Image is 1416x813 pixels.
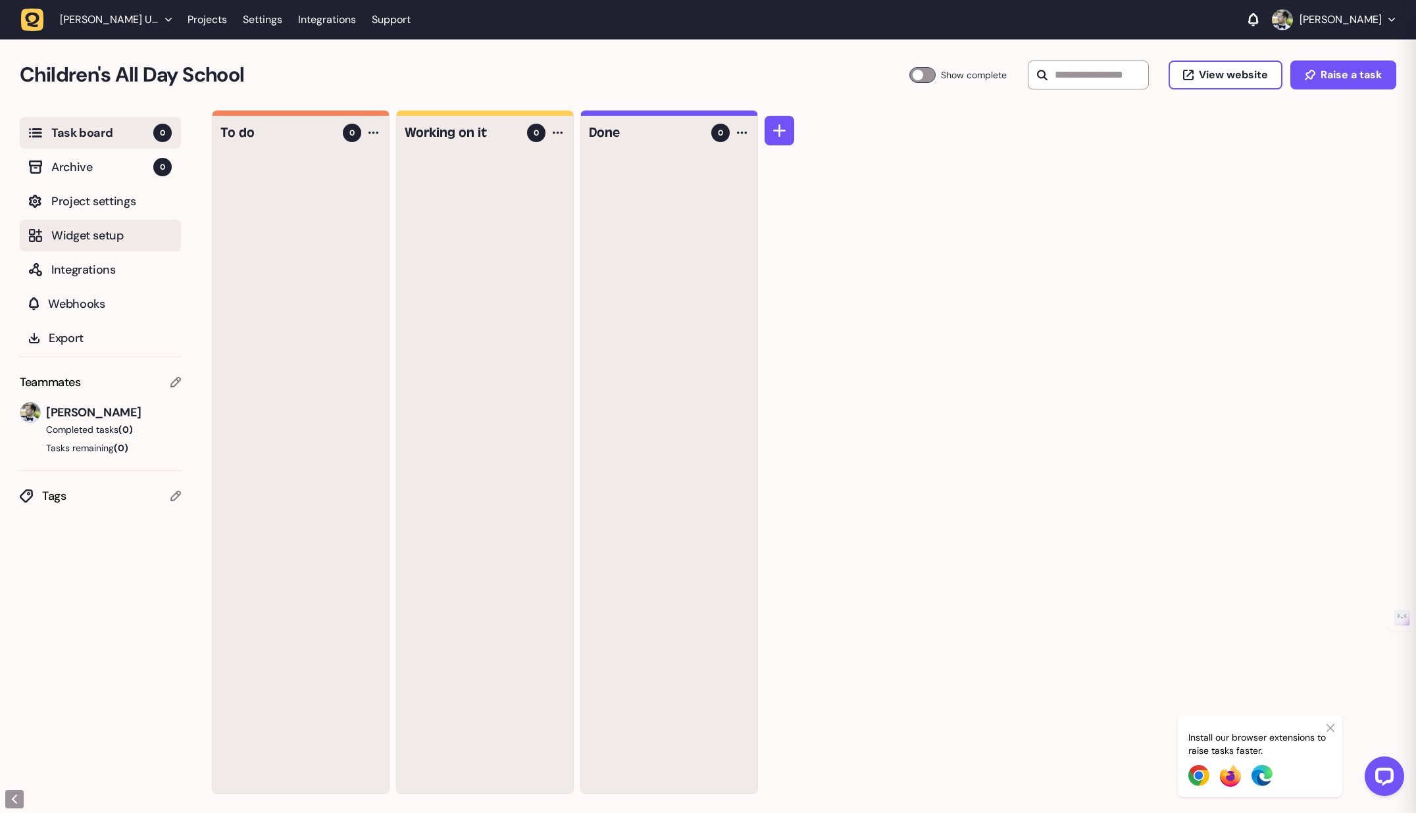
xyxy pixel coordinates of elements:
a: Integrations [298,8,356,32]
button: Widget setup [20,220,181,251]
span: 0 [718,127,723,139]
span: 0 [349,127,355,139]
img: Firefox Extension [1220,765,1241,787]
button: Task board0 [20,117,181,149]
img: Chrome Extension [1188,765,1209,786]
button: View website [1169,61,1282,89]
a: Support [372,13,411,26]
button: Webhooks [20,288,181,320]
iframe: LiveChat chat widget [1354,751,1409,806]
p: Install our browser extensions to raise tasks faster. [1188,731,1332,757]
button: Archive0 [20,151,181,183]
img: James Rice [1272,9,1293,30]
button: Raise a task [1290,61,1396,89]
span: (0) [118,424,133,435]
span: Task board [51,124,153,142]
button: Project settings [20,185,181,217]
span: 0 [153,124,172,142]
a: Settings [243,8,282,32]
h4: Working on it [405,124,518,142]
img: James Rice [20,403,40,422]
button: Integrations [20,254,181,285]
span: View website [1199,70,1268,80]
span: Show complete [941,67,1007,83]
button: Completed tasks(0) [20,423,170,436]
span: Project settings [51,192,172,210]
span: Tags [42,487,170,505]
span: Archive [51,158,153,176]
h4: To do [220,124,334,142]
span: Webhooks [48,295,172,313]
h4: Done [589,124,702,142]
span: 0 [534,127,539,139]
button: Export [20,322,181,354]
img: Edge Extension [1252,765,1273,786]
span: Raise a task [1321,70,1382,80]
button: [PERSON_NAME] [1272,9,1395,30]
h2: Children's All Day School [20,59,909,91]
span: (0) [114,442,128,454]
button: Tasks remaining(0) [20,441,181,455]
button: [PERSON_NAME] UX Consulting [21,8,180,32]
span: James Rice UX Consulting [60,13,159,26]
span: Integrations [51,260,172,279]
a: Projects [188,8,227,32]
span: Teammates [20,373,81,391]
span: 0 [153,158,172,176]
span: [PERSON_NAME] [46,403,181,422]
span: Widget setup [51,226,172,245]
p: [PERSON_NAME] [1300,13,1382,26]
span: Export [49,329,172,347]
